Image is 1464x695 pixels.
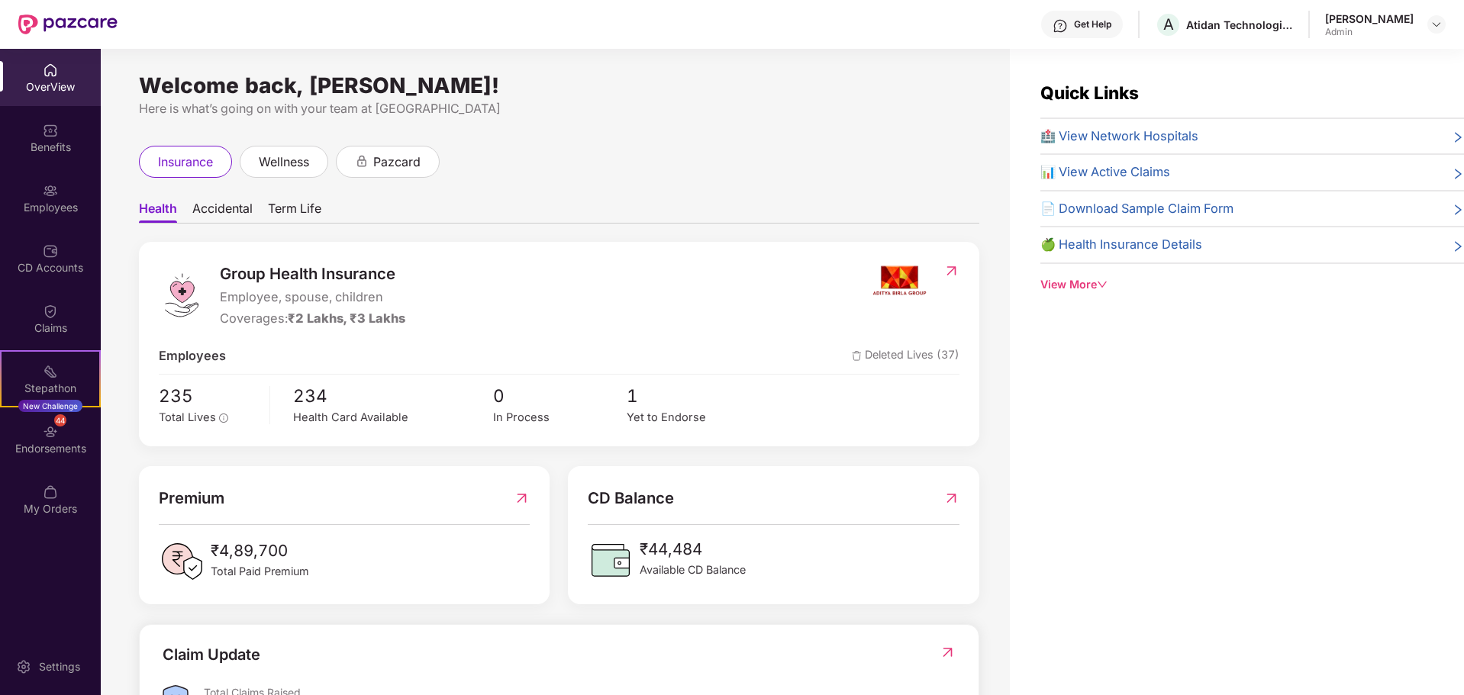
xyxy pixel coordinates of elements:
img: PaidPremiumIcon [159,539,205,584]
span: 📄 Download Sample Claim Form [1040,199,1233,219]
span: right [1452,130,1464,146]
span: Total Lives [159,410,216,424]
img: svg+xml;base64,PHN2ZyB4bWxucz0iaHR0cDovL3d3dy53My5vcmcvMjAwMC9zdmciIHdpZHRoPSIyMSIgaGVpZ2h0PSIyMC... [43,364,58,379]
img: svg+xml;base64,PHN2ZyBpZD0iRHJvcGRvd24tMzJ4MzIiIHhtbG5zPSJodHRwOi8vd3d3LnczLm9yZy8yMDAwL3N2ZyIgd2... [1430,18,1443,31]
div: View More [1040,276,1464,293]
span: 📊 View Active Claims [1040,162,1170,182]
div: Settings [34,659,85,674]
img: RedirectIcon [940,645,956,660]
div: animation [355,154,369,168]
img: insurerIcon [871,262,928,300]
span: info-circle [219,413,228,423]
img: logo [159,272,205,318]
img: deleteIcon [852,351,862,361]
span: Available CD Balance [640,561,746,578]
span: Term Life [268,201,321,223]
span: Quick Links [1040,82,1139,103]
span: Employee, spouse, children [220,288,405,307]
img: svg+xml;base64,PHN2ZyBpZD0iSGVscC0zMngzMiIgeG1sbnM9Imh0dHA6Ly93d3cudzMub3JnLzIwMDAvc3ZnIiB3aWR0aD... [1053,18,1068,34]
span: Total Paid Premium [211,563,309,580]
img: svg+xml;base64,PHN2ZyBpZD0iU2V0dGluZy0yMHgyMCIgeG1sbnM9Imh0dHA6Ly93d3cudzMub3JnLzIwMDAvc3ZnIiB3aW... [16,659,31,674]
div: Welcome back, [PERSON_NAME]! [139,79,979,92]
img: RedirectIcon [943,263,959,278]
img: svg+xml;base64,PHN2ZyBpZD0iTXlfT3JkZXJzIiBkYXRhLW5hbWU9Ik15IE9yZGVycyIgeG1sbnM9Imh0dHA6Ly93d3cudz... [43,484,58,500]
span: Group Health Insurance [220,262,405,286]
img: svg+xml;base64,PHN2ZyBpZD0iQ2xhaW0iIHhtbG5zPSJodHRwOi8vd3d3LnczLm9yZy8yMDAwL3N2ZyIgd2lkdGg9IjIwIi... [43,304,58,319]
span: ₹4,89,700 [211,539,309,563]
span: Deleted Lives (37) [852,346,959,366]
div: Get Help [1074,18,1111,31]
span: right [1452,238,1464,255]
div: Health Card Available [293,409,493,426]
div: New Challenge [18,400,82,412]
div: [PERSON_NAME] [1325,11,1414,26]
span: Health [139,201,177,223]
span: Premium [159,486,224,510]
span: 235 [159,382,259,410]
span: Employees [159,346,226,366]
span: down [1097,279,1108,290]
div: 44 [54,414,66,426]
img: svg+xml;base64,PHN2ZyBpZD0iQ0RfQWNjb3VudHMiIGRhdGEtbmFtZT0iQ0QgQWNjb3VudHMiIHhtbG5zPSJodHRwOi8vd3... [43,243,58,259]
img: svg+xml;base64,PHN2ZyBpZD0iRW5kb3JzZW1lbnRzIiB4bWxucz0iaHR0cDovL3d3dy53My5vcmcvMjAwMC9zdmciIHdpZH... [43,424,58,439]
div: Coverages: [220,309,405,329]
span: ₹44,484 [640,537,746,561]
span: insurance [158,153,213,172]
img: CDBalanceIcon [588,537,634,583]
span: right [1452,166,1464,182]
div: In Process [493,409,627,426]
img: svg+xml;base64,PHN2ZyBpZD0iSG9tZSIgeG1sbnM9Imh0dHA6Ly93d3cudzMub3JnLzIwMDAvc3ZnIiB3aWR0aD0iMjAiIG... [43,63,58,78]
div: Here is what’s going on with your team at [GEOGRAPHIC_DATA] [139,99,979,118]
div: Atidan Technologies Pvt Ltd [1186,18,1293,32]
img: svg+xml;base64,PHN2ZyBpZD0iRW1wbG95ZWVzIiB4bWxucz0iaHR0cDovL3d3dy53My5vcmcvMjAwMC9zdmciIHdpZHRoPS... [43,183,58,198]
span: pazcard [373,153,421,172]
span: right [1452,202,1464,219]
div: Admin [1325,26,1414,38]
span: 0 [493,382,627,410]
img: svg+xml;base64,PHN2ZyBpZD0iQmVuZWZpdHMiIHhtbG5zPSJodHRwOi8vd3d3LnczLm9yZy8yMDAwL3N2ZyIgd2lkdGg9Ij... [43,123,58,138]
span: A [1163,15,1174,34]
span: CD Balance [588,486,674,510]
span: 234 [293,382,493,410]
span: ₹2 Lakhs, ₹3 Lakhs [288,310,405,326]
img: New Pazcare Logo [18,14,118,34]
span: 🏥 View Network Hospitals [1040,127,1198,146]
img: RedirectIcon [514,486,530,510]
span: 🍏 Health Insurance Details [1040,235,1202,255]
span: 1 [627,382,760,410]
div: Claim Update [163,643,260,667]
span: wellness [259,153,309,172]
div: Stepathon [2,381,99,396]
div: Yet to Endorse [627,409,760,426]
span: Accidental [192,201,253,223]
img: RedirectIcon [943,486,959,510]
